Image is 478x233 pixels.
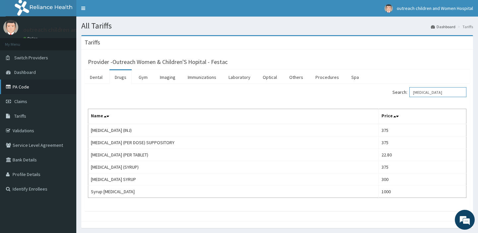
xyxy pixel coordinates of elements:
[257,70,282,84] a: Optical
[14,69,36,75] span: Dashboard
[223,70,256,84] a: Laboratory
[379,124,466,137] td: 375
[379,173,466,186] td: 300
[182,70,222,84] a: Immunizations
[23,27,124,33] p: outreach children and Women Hospital
[431,24,455,29] a: Dashboard
[3,20,18,35] img: User Image
[14,113,26,119] span: Tariffs
[379,137,466,149] td: 375
[133,70,153,84] a: Gym
[346,70,364,84] a: Spa
[38,73,92,140] span: We're online!
[379,149,466,161] td: 22.80
[85,39,100,45] h3: Tariffs
[88,124,379,137] td: [MEDICAL_DATA] (INJ)
[284,70,308,84] a: Others
[23,36,39,41] a: Online
[155,70,181,84] a: Imaging
[3,159,126,183] textarea: Type your message and hit 'Enter'
[379,109,466,124] th: Price
[379,186,466,198] td: 1000
[109,70,132,84] a: Drugs
[109,3,125,19] div: Minimize live chat window
[14,55,48,61] span: Switch Providers
[88,109,379,124] th: Name
[310,70,344,84] a: Procedures
[384,4,393,13] img: User Image
[12,33,27,50] img: d_794563401_company_1708531726252_794563401
[14,98,27,104] span: Claims
[88,137,379,149] td: [MEDICAL_DATA] (PER DOSE) SUPPOSITORY
[379,161,466,173] td: 375
[88,173,379,186] td: [MEDICAL_DATA] SYRUP
[88,186,379,198] td: Syrup [MEDICAL_DATA]
[397,5,473,11] span: outreach children and Women Hospital
[409,87,466,97] input: Search:
[88,149,379,161] td: [MEDICAL_DATA] (PER TABLET)
[456,24,473,29] li: Tariffs
[81,22,473,30] h1: All Tariffs
[85,70,108,84] a: Dental
[88,161,379,173] td: [MEDICAL_DATA] (SYRUP)
[392,87,466,97] label: Search:
[88,59,228,65] h3: Provider - Outreach Women & Children'S Hopital - Festac
[34,37,111,46] div: Chat with us now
